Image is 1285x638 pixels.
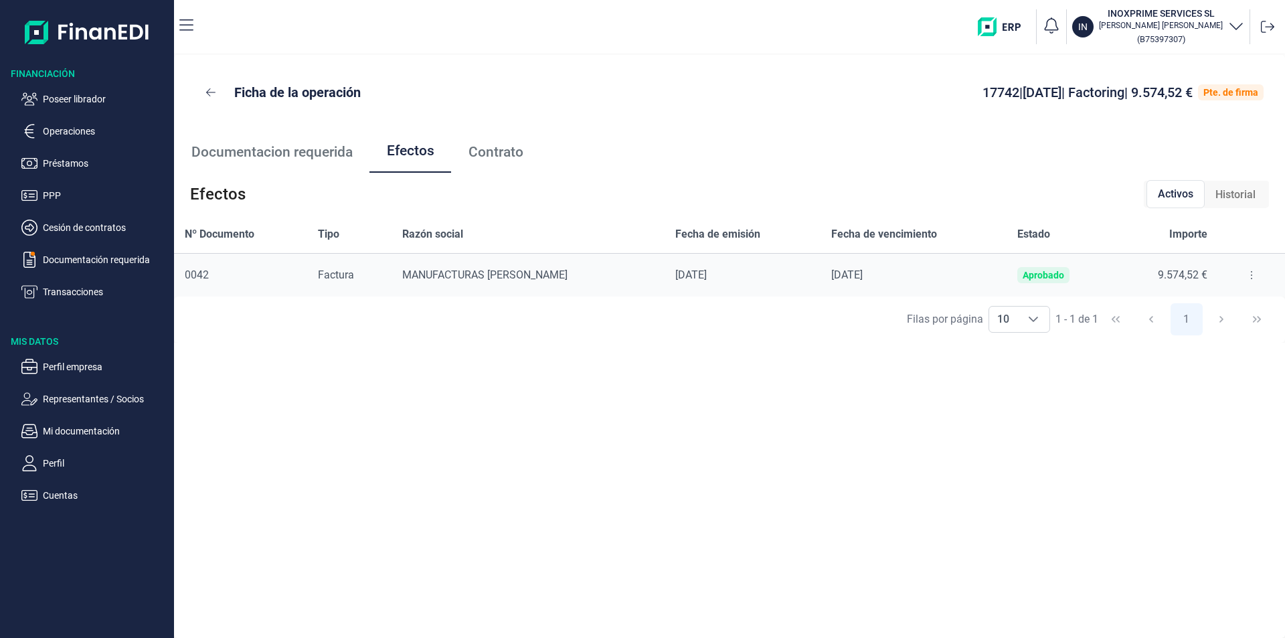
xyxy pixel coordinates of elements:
img: erp [978,17,1031,36]
p: Préstamos [43,155,169,171]
span: Tipo [318,226,339,242]
span: Importe [1169,226,1207,242]
span: Nº Documento [185,226,254,242]
span: Efectos [387,144,434,158]
span: 0042 [185,268,209,281]
button: Transacciones [21,284,169,300]
span: Estado [1017,226,1050,242]
div: Aprobado [1023,270,1064,281]
button: PPP [21,187,169,204]
p: Poseer librador [43,91,169,107]
small: Copiar cif [1137,34,1185,44]
button: Cuentas [21,487,169,503]
p: Ficha de la operación [234,83,361,102]
span: Contrato [468,145,523,159]
div: Filas por página [907,311,983,327]
div: 9.574,52 € [1125,268,1207,282]
div: Activos [1146,180,1205,208]
a: Efectos [369,130,451,174]
span: 17742 | [DATE] | Factoring | 9.574,52 € [982,84,1193,100]
button: Operaciones [21,123,169,139]
span: Fecha de vencimiento [831,226,937,242]
div: Choose [1017,307,1049,332]
button: Poseer librador [21,91,169,107]
div: [DATE] [675,268,810,282]
button: Perfil [21,455,169,471]
button: ININOXPRIME SERVICES SL[PERSON_NAME] [PERSON_NAME](B75397307) [1072,7,1244,47]
span: Historial [1215,187,1256,203]
button: First Page [1100,303,1132,335]
p: Documentación requerida [43,252,169,268]
p: [PERSON_NAME] [PERSON_NAME] [1099,20,1223,31]
button: Last Page [1241,303,1273,335]
a: Documentacion requerida [174,130,369,174]
span: 1 - 1 de 1 [1055,314,1098,325]
span: Factura [318,268,354,281]
p: PPP [43,187,169,204]
button: Next Page [1205,303,1237,335]
h3: INOXPRIME SERVICES SL [1099,7,1223,20]
p: Cuentas [43,487,169,503]
span: Efectos [190,183,246,205]
button: Previous Page [1135,303,1167,335]
button: Page 1 [1171,303,1203,335]
p: Cesión de contratos [43,220,169,236]
p: Representantes / Socios [43,391,169,407]
span: 10 [989,307,1017,332]
img: Logo de aplicación [25,11,150,54]
span: Documentacion requerida [191,145,353,159]
div: MANUFACTURAS [PERSON_NAME] [402,268,654,282]
span: Fecha de emisión [675,226,760,242]
div: [DATE] [831,268,996,282]
p: IN [1078,20,1088,33]
button: Préstamos [21,155,169,171]
span: Razón social [402,226,463,242]
button: Cesión de contratos [21,220,169,236]
button: Perfil empresa [21,359,169,375]
button: Mi documentación [21,423,169,439]
div: Historial [1205,181,1266,208]
p: Perfil [43,455,169,471]
button: Representantes / Socios [21,391,169,407]
div: Pte. de firma [1203,87,1258,98]
p: Perfil empresa [43,359,169,375]
a: Contrato [451,130,540,174]
button: Documentación requerida [21,252,169,268]
p: Transacciones [43,284,169,300]
p: Operaciones [43,123,169,139]
p: Mi documentación [43,423,169,439]
span: Activos [1158,186,1193,202]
